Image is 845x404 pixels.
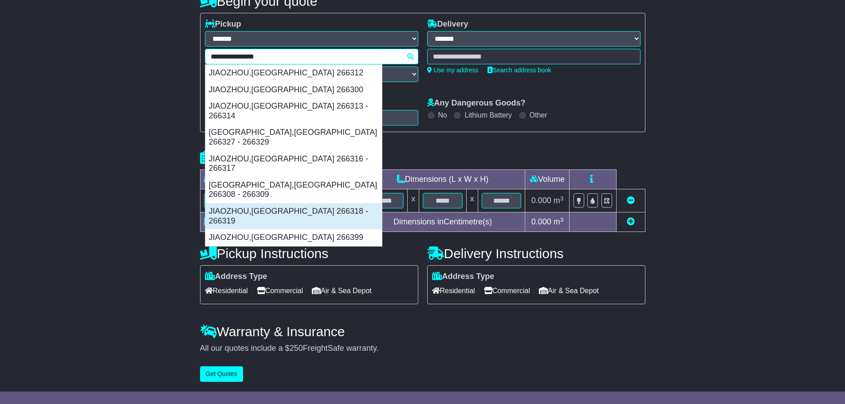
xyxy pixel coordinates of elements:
label: Pickup [205,20,241,29]
div: JIAOZHOU,[GEOGRAPHIC_DATA] 266313 - 266314 [205,98,382,124]
h4: Delivery Instructions [427,246,645,261]
span: Commercial [484,284,530,298]
span: m [554,217,564,226]
span: 0.000 [531,196,551,205]
span: Commercial [257,284,303,298]
td: Volume [525,170,570,189]
sup: 3 [560,195,564,202]
td: Dimensions in Centimetre(s) [360,212,525,232]
a: Add new item [627,217,635,226]
h4: Pickup Instructions [200,246,418,261]
label: Delivery [427,20,468,29]
label: Lithium Battery [464,111,512,119]
div: [GEOGRAPHIC_DATA],[GEOGRAPHIC_DATA] 266308 - 266309 [205,177,382,203]
sup: 3 [560,216,564,223]
h4: Warranty & Insurance [200,324,645,339]
h4: Package details | [200,150,311,165]
span: Air & Sea Depot [539,284,599,298]
span: Residential [205,284,248,298]
label: No [438,111,447,119]
button: Get Quotes [200,366,244,382]
span: m [554,196,564,205]
label: Any Dangerous Goods? [427,98,526,108]
label: Address Type [205,272,267,282]
td: Type [200,170,274,189]
td: Total [200,212,274,232]
div: JIAOZHOU,[GEOGRAPHIC_DATA] 266399 [205,229,382,246]
label: Address Type [432,272,495,282]
div: All our quotes include a $ FreightSafe warranty. [200,344,645,353]
label: Other [530,111,547,119]
span: 250 [290,344,303,353]
td: Dimensions (L x W x H) [360,170,525,189]
span: Air & Sea Depot [312,284,372,298]
div: JIAOZHOU,[GEOGRAPHIC_DATA] 266312 [205,65,382,82]
div: JIAOZHOU,[GEOGRAPHIC_DATA] 266300 [205,82,382,98]
div: JIAOZHOU,[GEOGRAPHIC_DATA] 266318 - 266319 [205,203,382,229]
div: [GEOGRAPHIC_DATA],[GEOGRAPHIC_DATA] 266327 - 266329 [205,124,382,150]
td: x [408,189,419,212]
a: Remove this item [627,196,635,205]
a: Use my address [427,67,479,74]
div: JIAOZHOU,[GEOGRAPHIC_DATA] 266316 - 266317 [205,151,382,177]
span: Residential [432,284,475,298]
span: 0.000 [531,217,551,226]
a: Search address book [487,67,551,74]
td: x [466,189,478,212]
